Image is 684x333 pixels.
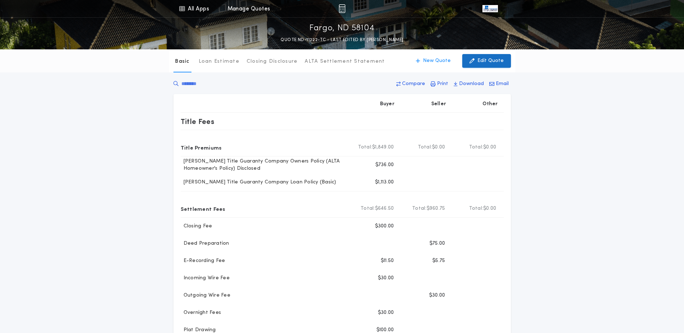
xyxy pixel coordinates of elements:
span: $0.00 [432,144,445,151]
span: $960.75 [427,205,445,212]
b: Total: [469,205,484,212]
p: Outgoing Wire Fee [181,292,230,299]
p: Closing Fee [181,223,212,230]
p: $5.75 [432,257,445,265]
p: Closing Disclosure [247,58,298,65]
p: Edit Quote [477,57,504,65]
span: $1,849.00 [372,144,394,151]
p: [PERSON_NAME] Title Guaranty Company Owners Policy (ALTA Homeowner's Policy) Disclosed [181,158,349,172]
p: Buyer [380,101,394,108]
img: img [339,4,345,13]
p: New Quote [423,57,451,65]
img: vs-icon [482,5,498,12]
p: Seller [431,101,446,108]
b: Total: [418,144,432,151]
p: E-Recording Fee [181,257,225,265]
p: $300.00 [375,223,394,230]
b: Total: [469,144,484,151]
p: $30.00 [429,292,445,299]
button: Download [451,77,486,90]
button: Edit Quote [462,54,511,68]
p: Print [437,80,448,88]
p: ALTA Settlement Statement [305,58,385,65]
p: $1,113.00 [375,179,394,186]
span: $646.50 [375,205,394,212]
p: Overnight Fees [181,309,221,316]
span: $0.00 [483,205,496,212]
p: Loan Estimate [199,58,239,65]
p: Download [459,80,484,88]
p: $736.00 [375,161,394,169]
p: Basic [175,58,189,65]
button: Email [487,77,511,90]
b: Total: [358,144,372,151]
p: $75.00 [429,240,445,247]
p: Title Fees [181,116,215,127]
p: Email [496,80,509,88]
p: [PERSON_NAME] Title Guaranty Company Loan Policy (Basic) [181,179,336,186]
p: Deed Preparation [181,240,229,247]
p: QUOTE ND-11222-TC - LAST EDITED BY [PERSON_NAME] [281,36,403,44]
p: Fargo, ND 58104 [309,23,375,34]
b: Total: [361,205,375,212]
p: Other [482,101,498,108]
p: Settlement Fees [181,203,225,214]
p: $11.50 [381,257,394,265]
button: Compare [394,77,427,90]
p: Title Premiums [181,142,222,153]
p: Compare [402,80,425,88]
button: Print [428,77,450,90]
p: $30.00 [378,275,394,282]
span: $0.00 [483,144,496,151]
b: Total: [412,205,427,212]
button: New Quote [409,54,458,68]
p: Incoming Wire Fee [181,275,230,282]
p: $30.00 [378,309,394,316]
